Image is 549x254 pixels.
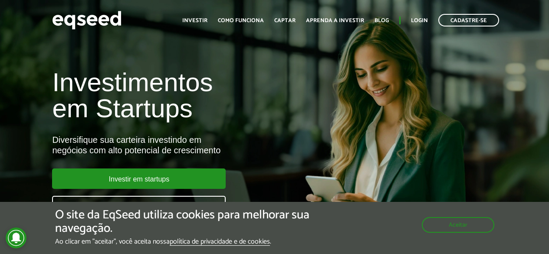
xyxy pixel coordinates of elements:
a: Captar investimentos [52,196,226,216]
a: política de privacidade e de cookies [170,238,270,246]
a: Login [411,18,428,23]
a: Como funciona [218,18,264,23]
button: Aceitar [422,217,494,233]
a: Blog [375,18,389,23]
a: Investir em startups [52,168,226,189]
div: Diversifique sua carteira investindo em negócios com alto potencial de crescimento [52,135,314,155]
h1: Investimentos em Startups [52,69,314,122]
a: Investir [182,18,207,23]
a: Captar [274,18,296,23]
a: Cadastre-se [438,14,499,26]
a: Aprenda a investir [306,18,364,23]
img: EqSeed [52,9,122,32]
p: Ao clicar em "aceitar", você aceita nossa . [55,238,319,246]
h5: O site da EqSeed utiliza cookies para melhorar sua navegação. [55,208,319,235]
